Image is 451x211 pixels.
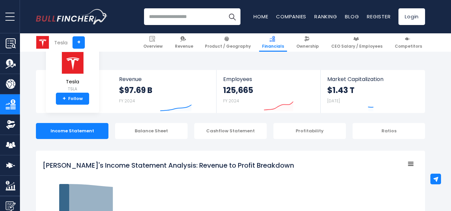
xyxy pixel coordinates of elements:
[367,13,390,20] a: Register
[327,76,418,82] span: Market Capitalization
[140,33,166,52] a: Overview
[36,9,107,24] a: Go to homepage
[175,44,193,49] span: Revenue
[273,123,346,139] div: Profitability
[262,44,284,49] span: Financials
[321,70,424,113] a: Market Capitalization $1.43 T [DATE]
[224,8,240,25] button: Search
[119,85,152,95] strong: $97.69 B
[63,96,66,102] strong: +
[36,9,108,24] img: Bullfincher logo
[54,39,68,46] div: Tesla
[327,85,355,95] strong: $1.43 T
[276,13,306,20] a: Companies
[345,13,359,20] a: Blog
[398,8,425,25] a: Login
[395,44,422,49] span: Competitors
[353,123,425,139] div: Ratios
[392,33,425,52] a: Competitors
[43,161,294,170] tspan: [PERSON_NAME]'s Income Statement Analysis: Revenue to Profit Breakdown
[331,44,382,49] span: CEO Salary / Employees
[6,120,16,130] img: Ownership
[61,79,84,85] span: Tesla
[61,86,84,92] small: TSLA
[194,123,267,139] div: Cashflow Statement
[253,13,268,20] a: Home
[328,33,385,52] a: CEO Salary / Employees
[119,98,135,104] small: FY 2024
[205,44,251,49] span: Product / Geography
[314,13,337,20] a: Ranking
[36,123,108,139] div: Income Statement
[327,98,340,104] small: [DATE]
[112,70,217,113] a: Revenue $97.69 B FY 2024
[61,51,84,93] a: Tesla TSLA
[293,33,322,52] a: Ownership
[223,98,239,104] small: FY 2024
[73,36,85,49] a: +
[119,76,210,82] span: Revenue
[115,123,188,139] div: Balance Sheet
[172,33,196,52] a: Revenue
[296,44,319,49] span: Ownership
[61,52,84,74] img: TSLA logo
[143,44,163,49] span: Overview
[259,33,287,52] a: Financials
[36,36,49,49] img: TSLA logo
[217,70,320,113] a: Employees 125,665 FY 2024
[223,76,313,82] span: Employees
[202,33,254,52] a: Product / Geography
[56,93,89,105] a: +Follow
[223,85,253,95] strong: 125,665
